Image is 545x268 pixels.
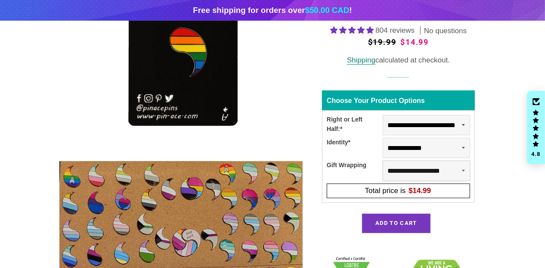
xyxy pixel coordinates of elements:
[531,151,541,157] div: 4.8
[322,90,475,110] div: Choose Your Product Options
[383,138,470,158] select: Identity
[327,115,383,135] div: Right or Left Half:
[413,187,431,195] span: 14.99
[376,26,415,34] span: 804 reviews
[322,55,475,66] div: calculated at checkout.
[375,220,417,226] span: Add to Cart
[327,138,383,158] div: Identity
[383,161,470,181] select: Gift Wrapping
[305,6,350,15] span: $50.00 CAD
[400,37,429,47] span: $14.99
[327,161,383,181] div: Gift Wrapping
[409,187,431,195] span: $
[527,91,545,164] div: Click to open Judge.me floating reviews tab
[362,214,430,233] button: Add to Cart
[330,26,376,34] span: 4.83 stars
[368,37,396,47] span: $19.99
[383,115,470,135] select: Right or Left Half:
[424,26,467,36] span: No questions
[347,56,375,65] a: Shipping
[193,4,352,16] div: Free shipping for orders over !
[330,185,467,197] div: Total price is$14.99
